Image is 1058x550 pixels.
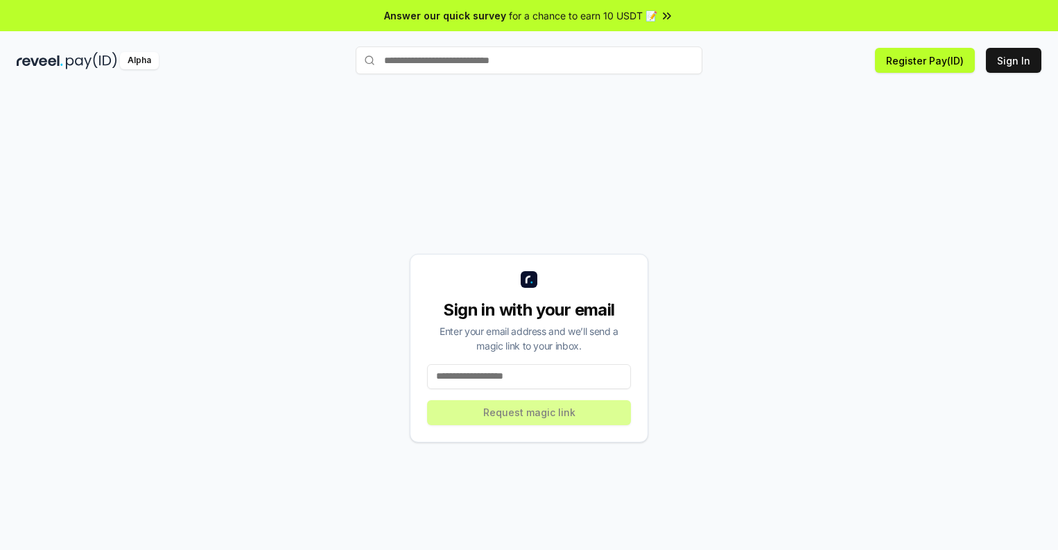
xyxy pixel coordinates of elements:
span: for a chance to earn 10 USDT 📝 [509,8,657,23]
img: logo_small [521,271,537,288]
button: Register Pay(ID) [875,48,975,73]
button: Sign In [986,48,1041,73]
img: pay_id [66,52,117,69]
div: Enter your email address and we’ll send a magic link to your inbox. [427,324,631,353]
div: Sign in with your email [427,299,631,321]
span: Answer our quick survey [384,8,506,23]
div: Alpha [120,52,159,69]
img: reveel_dark [17,52,63,69]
